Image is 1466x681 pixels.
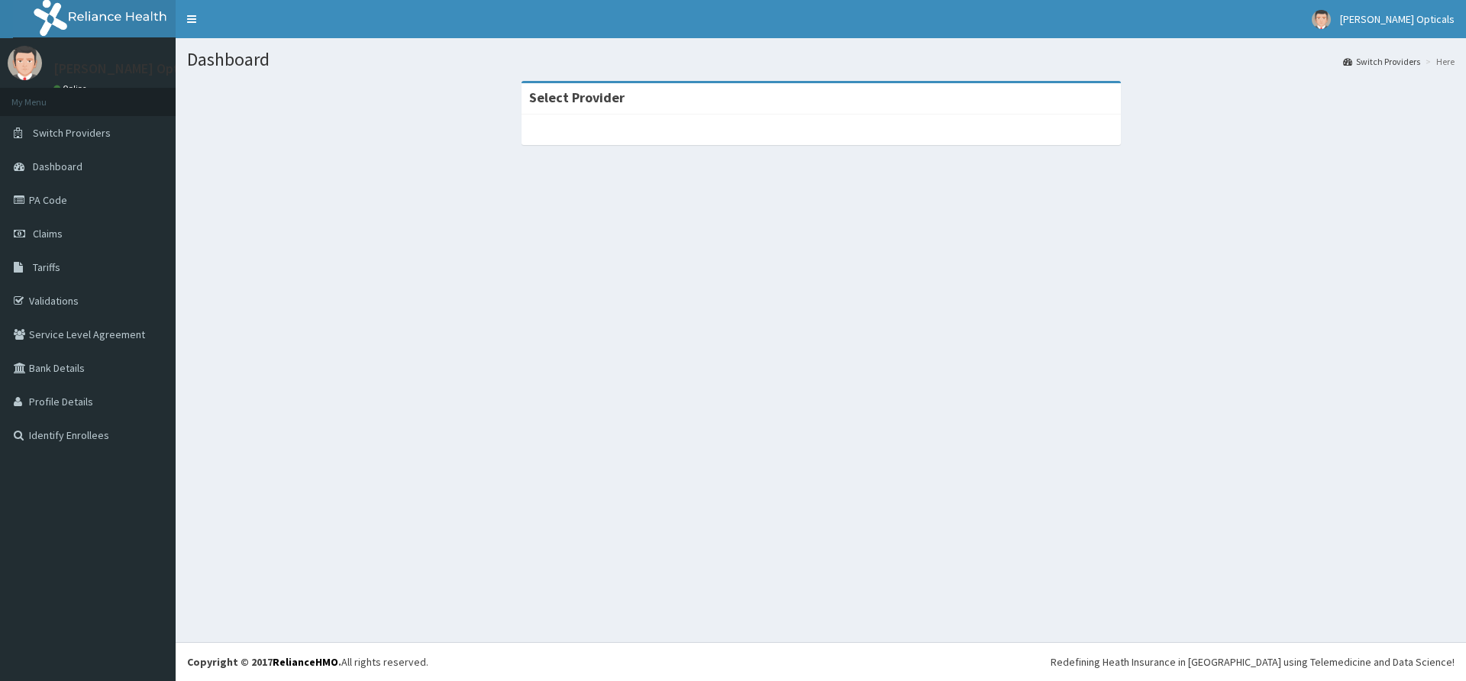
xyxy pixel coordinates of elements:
[187,50,1455,69] h1: Dashboard
[1343,55,1420,68] a: Switch Providers
[1312,10,1331,29] img: User Image
[1051,654,1455,670] div: Redefining Heath Insurance in [GEOGRAPHIC_DATA] using Telemedicine and Data Science!
[529,89,625,106] strong: Select Provider
[33,227,63,240] span: Claims
[53,83,90,94] a: Online
[1340,12,1455,26] span: [PERSON_NAME] Opticals
[33,160,82,173] span: Dashboard
[273,655,338,669] a: RelianceHMO
[8,46,42,80] img: User Image
[187,655,341,669] strong: Copyright © 2017 .
[33,126,111,140] span: Switch Providers
[176,642,1466,681] footer: All rights reserved.
[1422,55,1455,68] li: Here
[53,62,206,76] p: [PERSON_NAME] Opticals
[33,260,60,274] span: Tariffs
